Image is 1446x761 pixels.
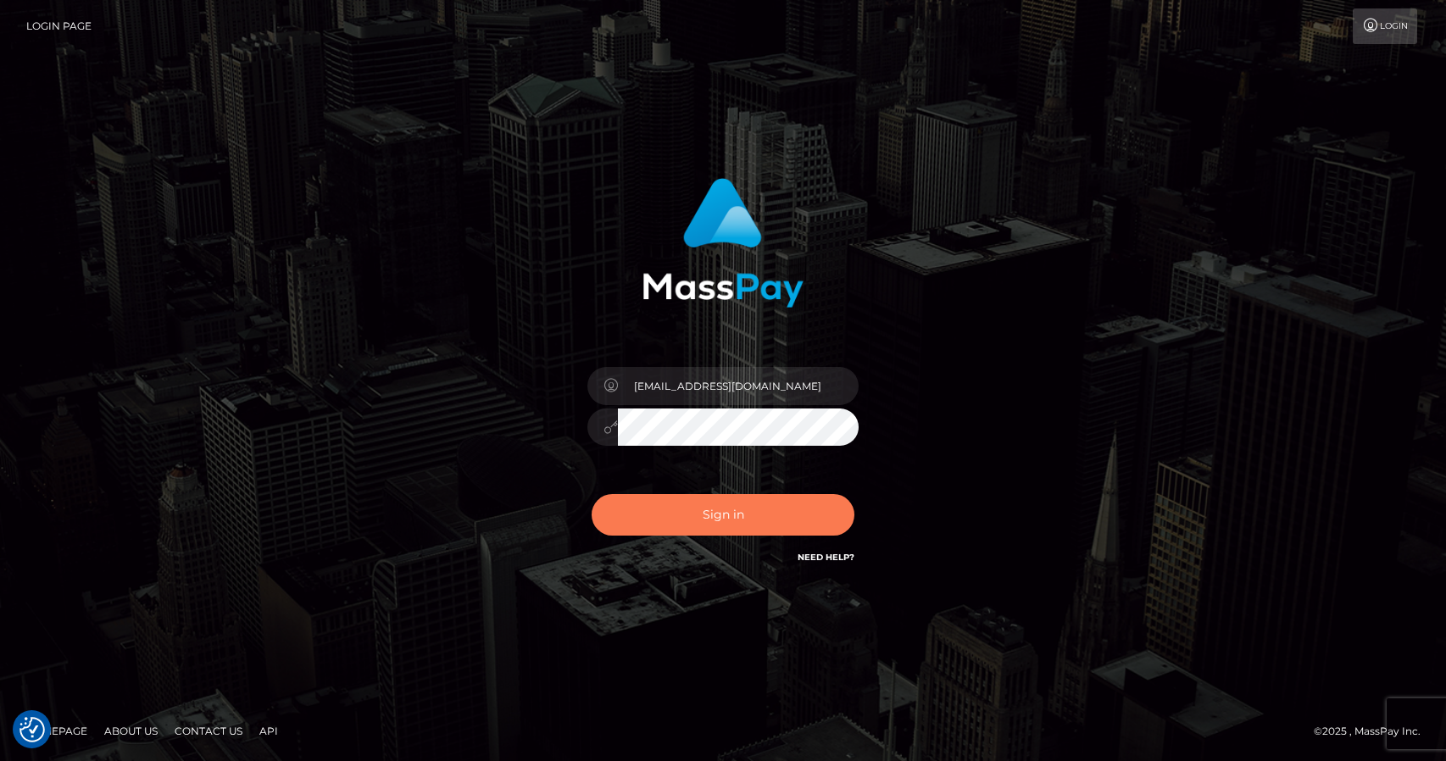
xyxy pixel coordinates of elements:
a: Need Help? [798,552,854,563]
img: Revisit consent button [19,717,45,742]
div: © 2025 , MassPay Inc. [1314,722,1433,741]
a: Login Page [26,8,92,44]
a: About Us [97,718,164,744]
a: Homepage [19,718,94,744]
a: API [253,718,285,744]
a: Login [1353,8,1417,44]
a: Contact Us [168,718,249,744]
button: Consent Preferences [19,717,45,742]
img: MassPay Login [642,178,804,308]
button: Sign in [592,494,854,536]
input: Username... [618,367,859,405]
